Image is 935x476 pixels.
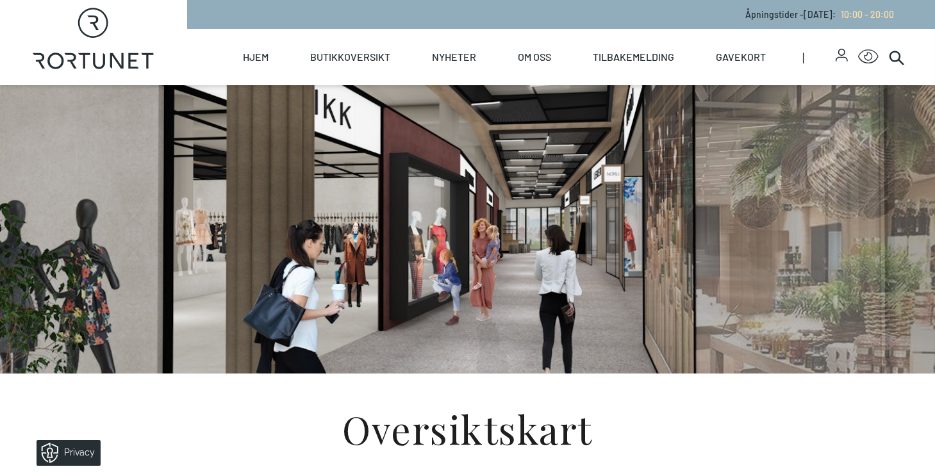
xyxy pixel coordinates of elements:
[836,9,894,20] a: 10:00 - 20:00
[518,29,551,85] a: Om oss
[745,8,894,21] p: Åpningstider - [DATE] :
[841,9,894,20] span: 10:00 - 20:00
[593,29,674,85] a: Tilbakemelding
[858,47,879,67] button: Open Accessibility Menu
[243,29,269,85] a: Hjem
[310,29,390,85] a: Butikkoversikt
[58,409,878,448] h1: Oversiktskart
[432,29,476,85] a: Nyheter
[13,436,117,470] iframe: Manage Preferences
[716,29,766,85] a: Gavekort
[802,29,836,85] span: |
